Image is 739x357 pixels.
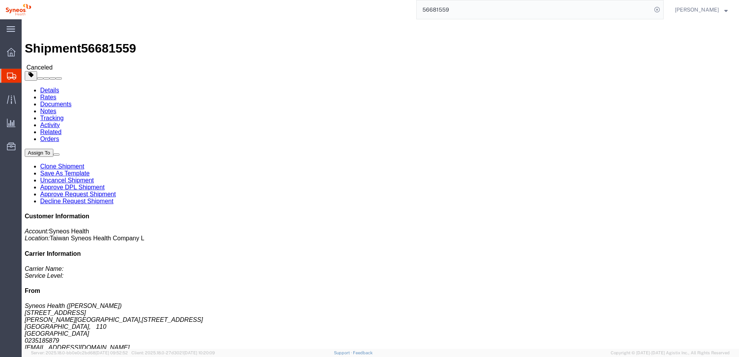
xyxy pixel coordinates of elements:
[417,0,652,19] input: Search for shipment number, reference number
[184,350,215,355] span: [DATE] 10:20:09
[95,350,128,355] span: [DATE] 09:52:52
[22,19,739,349] iframe: FS Legacy Container
[5,4,31,15] img: logo
[353,350,373,355] a: Feedback
[674,5,728,14] button: [PERSON_NAME]
[675,5,719,14] span: Natan Tateishi
[611,350,730,356] span: Copyright © [DATE]-[DATE] Agistix Inc., All Rights Reserved
[334,350,353,355] a: Support
[31,350,128,355] span: Server: 2025.18.0-bb0e0c2bd68
[131,350,215,355] span: Client: 2025.18.0-27d3021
